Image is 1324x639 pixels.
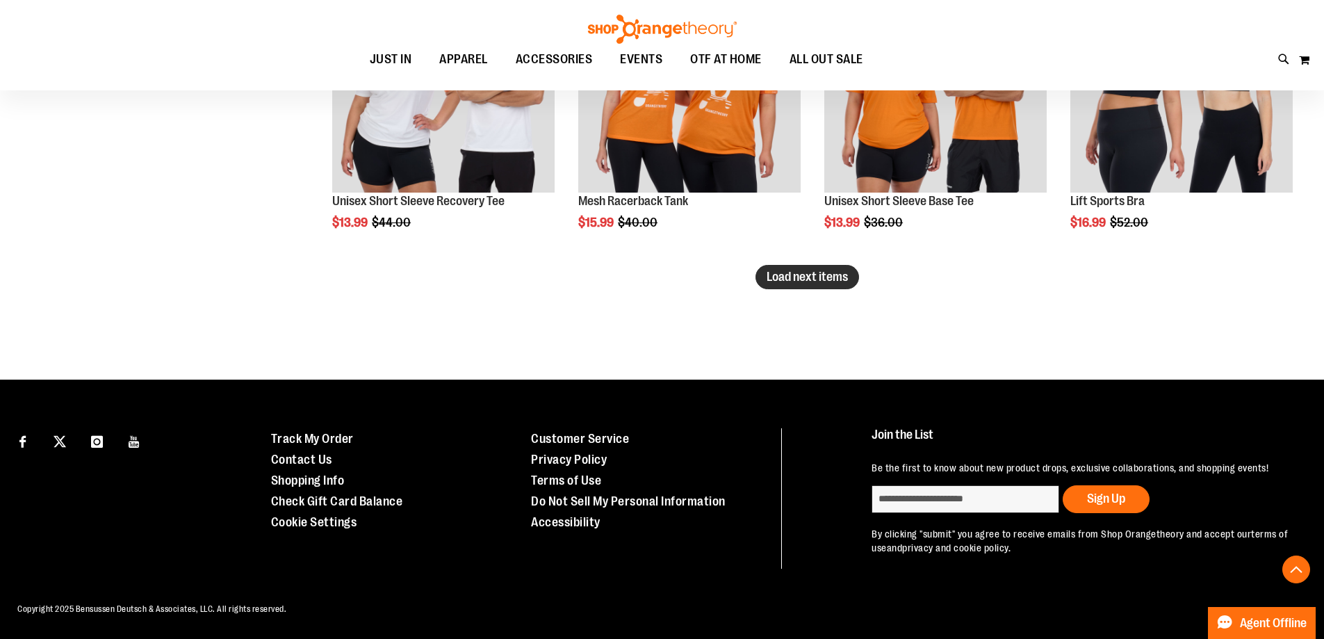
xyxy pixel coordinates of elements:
button: Back To Top [1282,556,1310,583]
a: Check Gift Card Balance [271,494,403,508]
a: Mesh Racerback Tank [578,194,688,208]
a: Lift Sports Bra [1070,194,1145,208]
span: Copyright 2025 Bensussen Deutsch & Associates, LLC. All rights reserved. [17,604,286,614]
a: Privacy Policy [531,453,607,467]
a: Visit our Youtube page [122,428,147,453]
a: Visit our X page [48,428,72,453]
span: $44.00 [372,216,413,229]
button: Agent Offline [1208,607,1316,639]
button: Sign Up [1063,485,1150,513]
input: enter email [872,485,1059,513]
span: EVENTS [620,44,662,75]
span: $36.00 [864,216,905,229]
a: privacy and cookie policy. [902,542,1011,553]
p: By clicking "submit" you agree to receive emails from Shop Orangetheory and accept our and [872,527,1292,555]
span: Load next items [767,270,848,284]
span: Agent Offline [1240,617,1307,630]
span: Sign Up [1087,492,1125,505]
span: $13.99 [824,216,862,229]
span: $15.99 [578,216,616,229]
h4: Join the List [872,428,1292,454]
span: $16.99 [1070,216,1108,229]
a: Contact Us [271,453,332,467]
span: ACCESSORIES [516,44,593,75]
a: Accessibility [531,515,600,529]
a: Unisex Short Sleeve Recovery Tee [332,194,505,208]
a: Visit our Facebook page [10,428,35,453]
p: Be the first to know about new product drops, exclusive collaborations, and shopping events! [872,461,1292,475]
span: ALL OUT SALE [790,44,863,75]
span: APPAREL [439,44,488,75]
span: OTF AT HOME [690,44,762,75]
a: Cookie Settings [271,515,357,529]
span: JUST IN [370,44,412,75]
span: $13.99 [332,216,370,229]
span: $40.00 [618,216,660,229]
a: Do Not Sell My Personal Information [531,494,726,508]
a: Visit our Instagram page [85,428,109,453]
a: Unisex Short Sleeve Base Tee [824,194,974,208]
a: Customer Service [531,432,629,446]
img: Twitter [54,435,66,448]
button: Load next items [755,265,859,289]
a: Terms of Use [531,474,601,487]
img: Shop Orangetheory [586,15,739,44]
a: terms of use [872,528,1288,553]
span: $52.00 [1110,216,1150,229]
a: Shopping Info [271,474,345,487]
a: Track My Order [271,432,354,446]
